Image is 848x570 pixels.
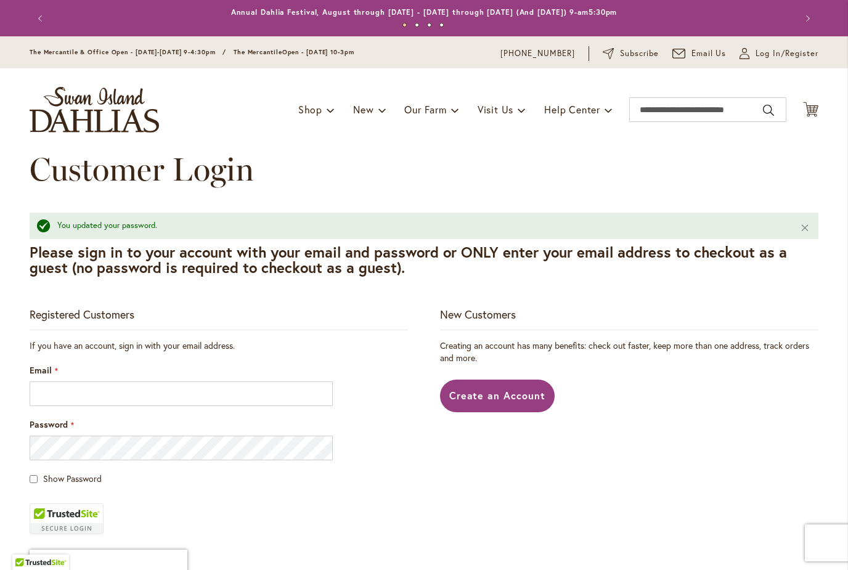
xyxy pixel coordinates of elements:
[30,503,104,534] div: TrustedSite Certified
[353,103,373,116] span: New
[478,103,513,116] span: Visit Us
[449,389,546,402] span: Create an Account
[756,47,818,60] span: Log In/Register
[30,48,282,56] span: The Mercantile & Office Open - [DATE]-[DATE] 9-4:30pm / The Mercantile
[440,307,516,322] strong: New Customers
[427,23,431,27] button: 3 of 4
[43,473,102,484] span: Show Password
[282,48,354,56] span: Open - [DATE] 10-3pm
[439,23,444,27] button: 4 of 4
[740,47,818,60] a: Log In/Register
[440,340,818,364] p: Creating an account has many benefits: check out faster, keep more than one address, track orders...
[500,47,575,60] a: [PHONE_NUMBER]
[298,103,322,116] span: Shop
[440,380,555,412] a: Create an Account
[544,103,600,116] span: Help Center
[603,47,659,60] a: Subscribe
[415,23,419,27] button: 2 of 4
[30,87,159,132] a: store logo
[30,242,787,277] strong: Please sign in to your account with your email and password or ONLY enter your email address to c...
[691,47,727,60] span: Email Us
[672,47,727,60] a: Email Us
[30,418,68,430] span: Password
[57,220,781,232] div: You updated your password.
[30,6,54,31] button: Previous
[794,6,818,31] button: Next
[231,7,618,17] a: Annual Dahlia Festival, August through [DATE] - [DATE] through [DATE] (And [DATE]) 9-am5:30pm
[30,307,134,322] strong: Registered Customers
[9,526,44,561] iframe: Launch Accessibility Center
[30,340,408,352] div: If you have an account, sign in with your email address.
[620,47,659,60] span: Subscribe
[402,23,407,27] button: 1 of 4
[30,364,52,376] span: Email
[30,150,254,189] span: Customer Login
[404,103,446,116] span: Our Farm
